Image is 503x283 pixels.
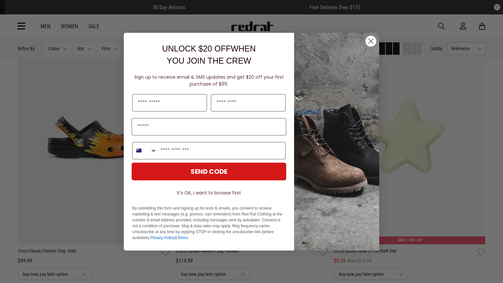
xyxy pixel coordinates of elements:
[167,56,251,65] span: YOU JOIN THE CREW
[177,235,188,240] a: Terms
[5,3,25,22] button: Open LiveChat chat widget
[294,33,379,251] img: f7662613-148e-4c88-9575-6c6b5b55a647.jpeg
[133,142,157,159] button: Search Countries
[132,94,207,111] input: First Name
[136,148,141,153] img: New Zealand
[134,74,284,87] span: Sign up to receive email & SMS updates and get $20 off your first purchase of $99.
[132,118,286,135] input: Email
[162,44,231,53] span: UNLOCK $20 OFF
[231,44,256,53] span: WHEN
[150,235,175,240] a: Privacy Policy
[132,187,286,199] button: It's OK, I want to browse first
[132,163,286,180] button: SEND CODE
[365,35,377,47] button: Close dialog
[132,205,286,241] p: By submitting this form and signing up for texts & emails, you consent to receive marketing & tex...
